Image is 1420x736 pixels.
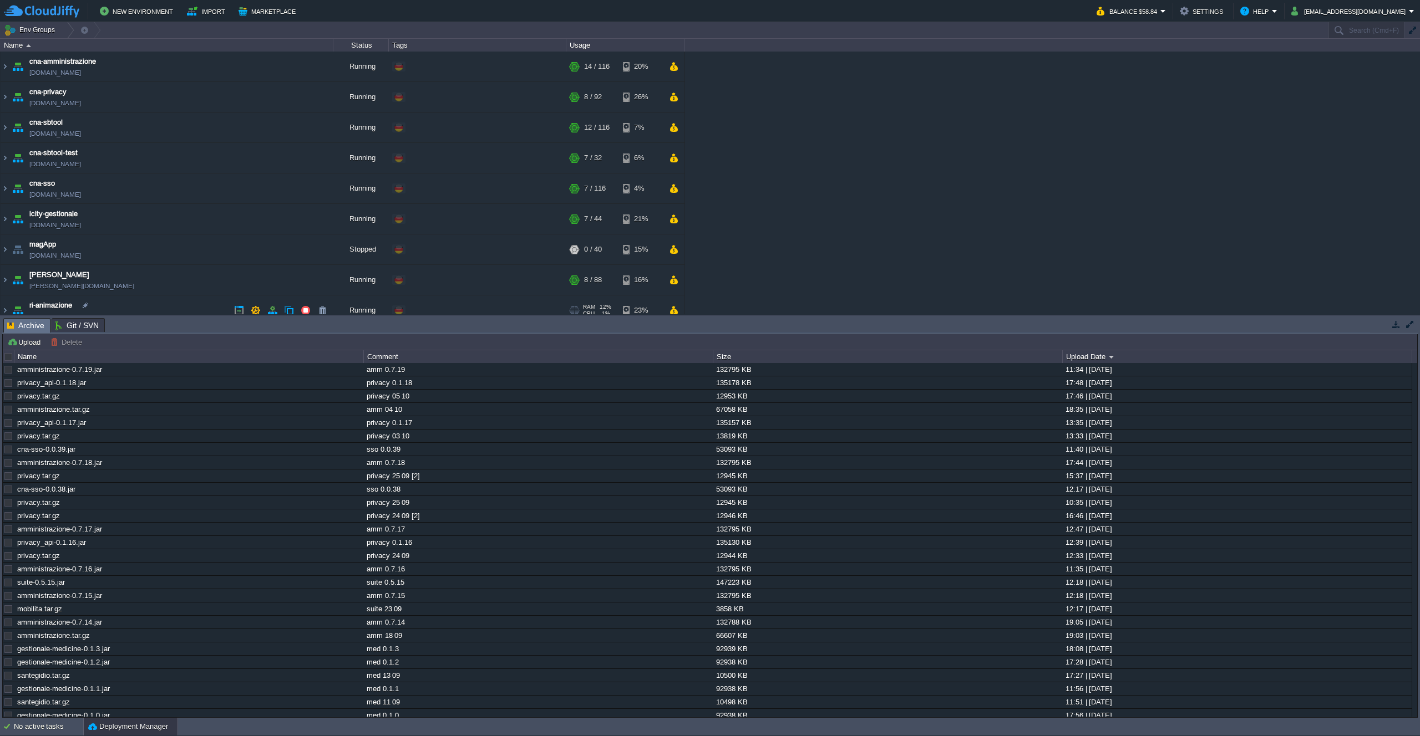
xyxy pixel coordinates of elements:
[584,82,602,112] div: 8 / 92
[17,405,90,413] a: amministrazione.tar.gz
[17,432,60,440] a: privacy.tar.gz
[29,300,72,311] a: ri-animazione
[10,265,26,295] img: AMDAwAAAACH5BAEAAAAALAAAAAABAAEAAAICRAEAOw==
[713,376,1062,389] div: 135178 KB
[364,669,712,682] div: med 13 09
[1063,682,1411,695] div: 11:56 | [DATE]
[1097,4,1160,18] button: Balance $58.84
[713,669,1062,682] div: 10500 KB
[334,39,388,52] div: Status
[55,319,99,332] span: Git / SVN
[10,234,26,264] img: AMDAwAAAACH5BAEAAAAALAAAAAABAAEAAAICRAEAOw==
[1063,483,1411,495] div: 12:17 | [DATE]
[17,551,60,560] a: privacy.tar.gz
[364,656,712,668] div: med 0.1.2
[1291,4,1409,18] button: [EMAIL_ADDRESS][DOMAIN_NAME]
[333,204,389,234] div: Running
[29,86,67,98] a: cna-privacy
[713,509,1062,522] div: 12946 KB
[29,178,55,189] span: cna-sso
[17,631,90,640] a: amministrazione.tar.gz
[584,143,602,173] div: 7 / 32
[623,52,659,81] div: 20%
[17,698,70,706] a: santegidio.tar.gz
[29,67,81,78] a: [DOMAIN_NAME]
[29,128,81,139] a: [DOMAIN_NAME]
[623,265,659,295] div: 16%
[1063,642,1411,655] div: 18:08 | [DATE]
[1,173,9,203] img: AMDAwAAAACH5BAEAAAAALAAAAAABAAEAAAICRAEAOw==
[1063,456,1411,469] div: 17:44 | [DATE]
[1,39,333,52] div: Name
[10,143,26,173] img: AMDAwAAAACH5BAEAAAAALAAAAAABAAEAAAICRAEAOw==
[1063,616,1411,628] div: 19:05 | [DATE]
[1063,576,1411,589] div: 12:18 | [DATE]
[713,496,1062,509] div: 12945 KB
[1063,669,1411,682] div: 17:27 | [DATE]
[364,363,712,376] div: amm 0.7.19
[29,250,81,261] a: [DOMAIN_NAME]
[364,536,712,549] div: privacy 0.1.16
[333,113,389,142] div: Running
[1373,692,1409,725] iframe: chat widget
[1,295,9,325] img: AMDAwAAAACH5BAEAAAAALAAAAAABAAEAAAICRAEAOw==
[1063,363,1411,376] div: 11:34 | [DATE]
[1,234,9,264] img: AMDAwAAAACH5BAEAAAAALAAAAAABAAEAAAICRAEAOw==
[10,113,26,142] img: AMDAwAAAACH5BAEAAAAALAAAAAABAAEAAAICRAEAOw==
[364,549,712,562] div: privacy 24 09
[4,4,79,18] img: CloudJiffy
[364,350,713,363] div: Comment
[583,304,595,310] span: RAM
[1063,443,1411,456] div: 11:40 | [DATE]
[623,204,659,234] div: 21%
[1063,403,1411,416] div: 18:35 | [DATE]
[364,483,712,495] div: sso 0.0.38
[1,113,9,142] img: AMDAwAAAACH5BAEAAAAALAAAAAABAAEAAAICRAEAOw==
[713,363,1062,376] div: 132795 KB
[17,392,60,400] a: privacy.tar.gz
[17,618,102,626] a: amministrazione-0.7.14.jar
[1063,563,1411,575] div: 11:35 | [DATE]
[713,629,1062,642] div: 66607 KB
[29,117,63,128] span: cna-sbtool
[4,22,59,38] button: Env Groups
[29,208,78,219] a: icity-gestionale
[1063,376,1411,389] div: 17:48 | [DATE]
[17,485,75,493] a: cna-sso-0.0.38.jar
[333,143,389,173] div: Running
[17,684,110,693] a: gestionale-medicine-0.1.1.jar
[29,239,56,250] a: magApp
[364,709,712,722] div: med 0.1.0
[29,147,78,159] a: cna-sbtool-test
[17,578,65,586] a: suite-0.5.15.jar
[364,629,712,642] div: amm 18 09
[7,319,44,333] span: Archive
[364,642,712,655] div: med 0.1.3
[364,576,712,589] div: suite 0.5.15
[1063,469,1411,482] div: 15:37 | [DATE]
[713,602,1062,615] div: 3858 KB
[623,234,659,264] div: 15%
[713,696,1062,708] div: 10498 KB
[10,52,26,81] img: AMDAwAAAACH5BAEAAAAALAAAAAABAAEAAAICRAEAOw==
[584,204,602,234] div: 7 / 44
[713,616,1062,628] div: 132788 KB
[17,658,110,666] a: gestionale-medicine-0.1.2.jar
[1063,629,1411,642] div: 19:03 | [DATE]
[10,173,26,203] img: AMDAwAAAACH5BAEAAAAALAAAAAABAAEAAAICRAEAOw==
[17,538,86,546] a: privacy_api-0.1.16.jar
[364,602,712,615] div: suite 23 09
[364,390,712,402] div: privacy 05 10
[17,379,86,387] a: privacy_api-0.1.18.jar
[15,350,363,363] div: Name
[1063,656,1411,668] div: 17:28 | [DATE]
[29,269,89,280] a: [PERSON_NAME]
[100,4,176,18] button: New Environment
[389,39,566,52] div: Tags
[713,523,1062,535] div: 132795 KB
[1063,523,1411,535] div: 12:47 | [DATE]
[88,721,168,732] button: Deployment Manager
[364,496,712,509] div: privacy 25 09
